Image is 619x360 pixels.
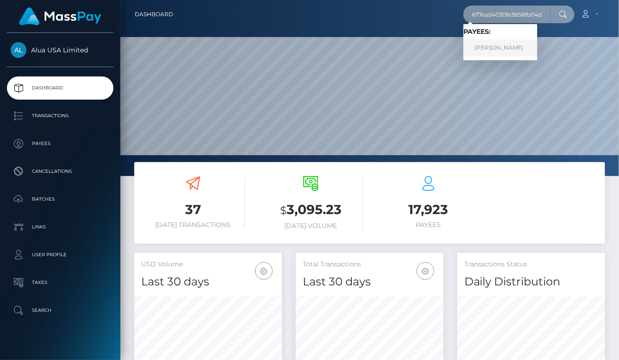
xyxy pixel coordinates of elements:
p: Cancellations [11,164,110,178]
h5: Total Transactions [303,260,437,269]
h3: 17,923 [377,201,481,219]
h5: Transactions Status [464,260,598,269]
a: Dashboard [135,5,173,24]
p: Transactions [11,109,110,123]
p: Dashboard [11,81,110,95]
p: Batches [11,192,110,206]
a: Search [7,299,113,322]
a: Cancellations [7,160,113,183]
p: User Profile [11,248,110,262]
a: [PERSON_NAME] [463,39,538,57]
h5: USD Volume [141,260,275,269]
h4: Daily Distribution [464,274,598,290]
p: Payees [11,137,110,151]
h4: Last 30 days [303,274,437,290]
p: Taxes [11,276,110,290]
a: Payees [7,132,113,155]
span: Alua USA Limited [7,46,113,54]
a: Transactions [7,104,113,127]
p: Links [11,220,110,234]
h6: [DATE] Volume [259,222,363,230]
h4: Last 30 days [141,274,275,290]
h3: 3,095.23 [259,201,363,220]
a: Dashboard [7,76,113,100]
a: Batches [7,188,113,211]
h6: Payees [377,221,481,229]
input: Search... [463,6,550,23]
img: Alua USA Limited [11,42,26,58]
a: User Profile [7,243,113,266]
img: MassPay Logo [19,7,101,25]
a: Taxes [7,271,113,294]
h6: Payees: [463,28,538,36]
p: Search [11,303,110,317]
small: $ [280,204,287,217]
h6: [DATE] Transactions [141,221,245,229]
a: Links [7,215,113,239]
h3: 37 [141,201,245,219]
